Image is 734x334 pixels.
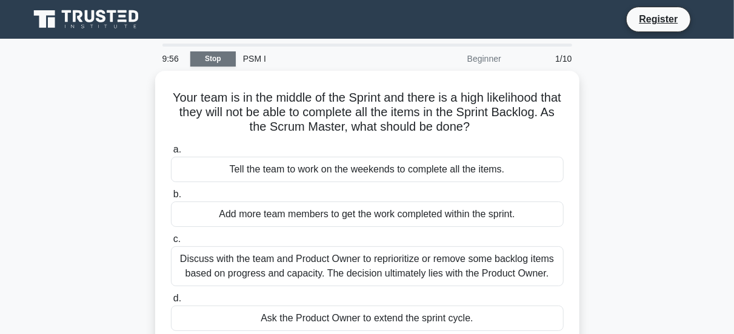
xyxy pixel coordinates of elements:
[171,306,564,331] div: Ask the Product Owner to extend the sprint cycle.
[632,11,685,27] a: Register
[171,246,564,286] div: Discuss with the team and Product Owner to reprioritize or remove some backlog items based on pro...
[155,47,190,71] div: 9:56
[173,234,181,244] span: c.
[171,201,564,227] div: Add more team members to get the work completed within the sprint.
[509,47,579,71] div: 1/10
[236,47,402,71] div: PSM I
[190,51,236,67] a: Stop
[171,157,564,182] div: Tell the team to work on the weekends to complete all the items.
[170,90,565,135] h5: Your team is in the middle of the Sprint and there is a high likelihood that they will not be abl...
[173,189,181,199] span: b.
[402,47,509,71] div: Beginner
[173,144,181,154] span: a.
[173,293,181,303] span: d.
